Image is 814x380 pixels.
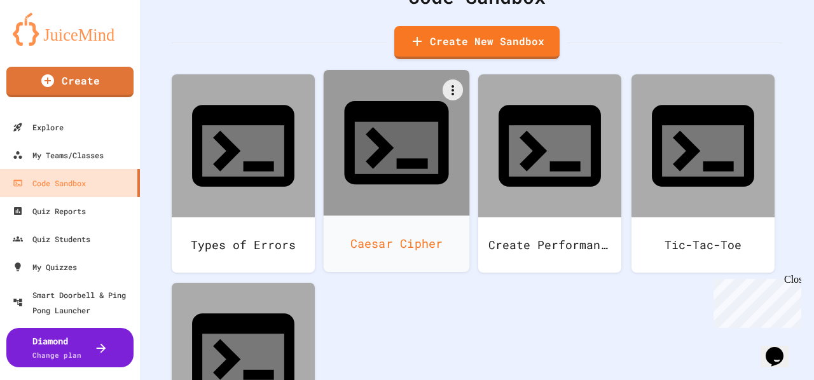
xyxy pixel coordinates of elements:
[631,217,775,273] div: Tic-Tac-Toe
[6,67,134,97] a: Create
[13,13,127,46] img: logo-orange.svg
[13,147,104,163] div: My Teams/Classes
[172,217,315,273] div: Types of Errors
[13,287,135,318] div: Smart Doorbell & Ping Pong Launcher
[32,350,81,360] span: Change plan
[13,203,86,219] div: Quiz Reports
[13,231,90,247] div: Quiz Students
[5,5,88,81] div: Chat with us now!Close
[324,215,470,272] div: Caesar Cipher
[13,119,64,135] div: Explore
[13,175,86,191] div: Code Sandbox
[478,217,621,273] div: Create Performance Task
[761,329,801,367] iframe: chat widget
[324,70,470,272] a: Caesar Cipher
[708,274,801,328] iframe: chat widget
[32,334,81,361] div: Diamond
[172,74,315,273] a: Types of Errors
[6,328,134,367] button: DiamondChange plan
[394,26,560,59] a: Create New Sandbox
[13,259,77,275] div: My Quizzes
[631,74,775,273] a: Tic-Tac-Toe
[478,74,621,273] a: Create Performance Task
